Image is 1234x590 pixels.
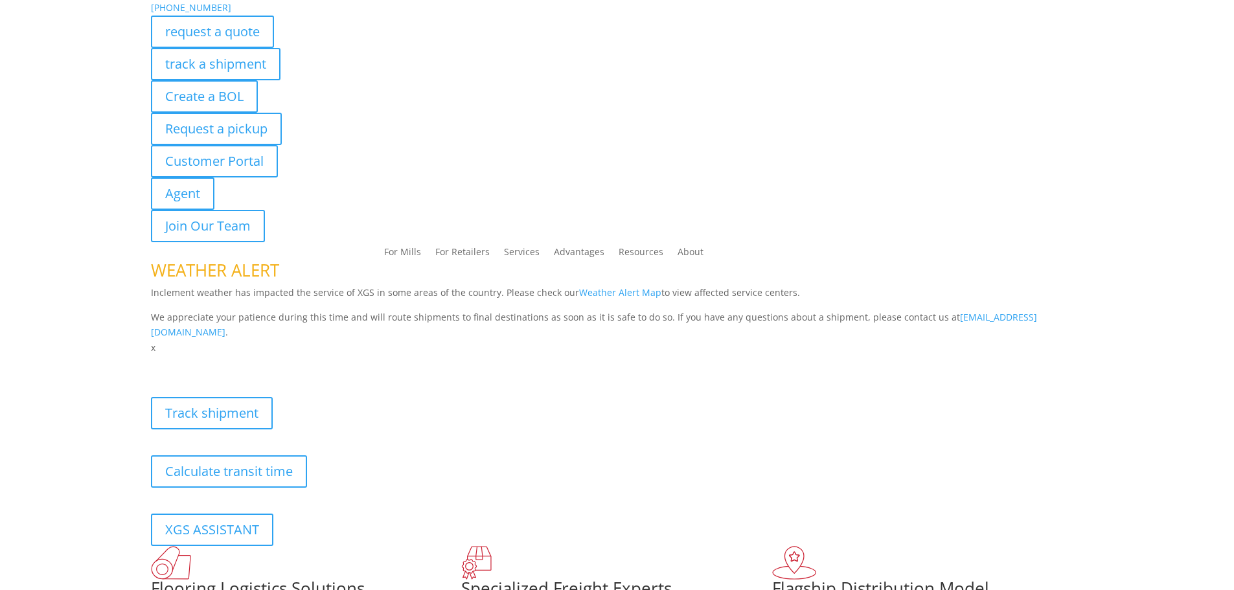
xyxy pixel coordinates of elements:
span: WEATHER ALERT [151,258,279,282]
a: XGS ASSISTANT [151,514,273,546]
a: Resources [619,247,663,262]
a: request a quote [151,16,274,48]
a: Request a pickup [151,113,282,145]
a: Agent [151,177,214,210]
a: Weather Alert Map [579,286,661,299]
img: xgs-icon-flagship-distribution-model-red [772,546,817,580]
img: xgs-icon-total-supply-chain-intelligence-red [151,546,191,580]
a: About [678,247,703,262]
p: Inclement weather has impacted the service of XGS in some areas of the country. Please check our ... [151,285,1084,310]
a: Calculate transit time [151,455,307,488]
a: Create a BOL [151,80,258,113]
a: Join Our Team [151,210,265,242]
img: xgs-icon-focused-on-flooring-red [461,546,492,580]
p: x [151,340,1084,356]
a: track a shipment [151,48,280,80]
p: We appreciate your patience during this time and will route shipments to final destinations as so... [151,310,1084,341]
a: For Mills [384,247,421,262]
b: Visibility, transparency, and control for your entire supply chain. [151,357,440,370]
a: For Retailers [435,247,490,262]
a: Track shipment [151,397,273,429]
a: [PHONE_NUMBER] [151,1,231,14]
a: Customer Portal [151,145,278,177]
a: Services [504,247,540,262]
a: Advantages [554,247,604,262]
